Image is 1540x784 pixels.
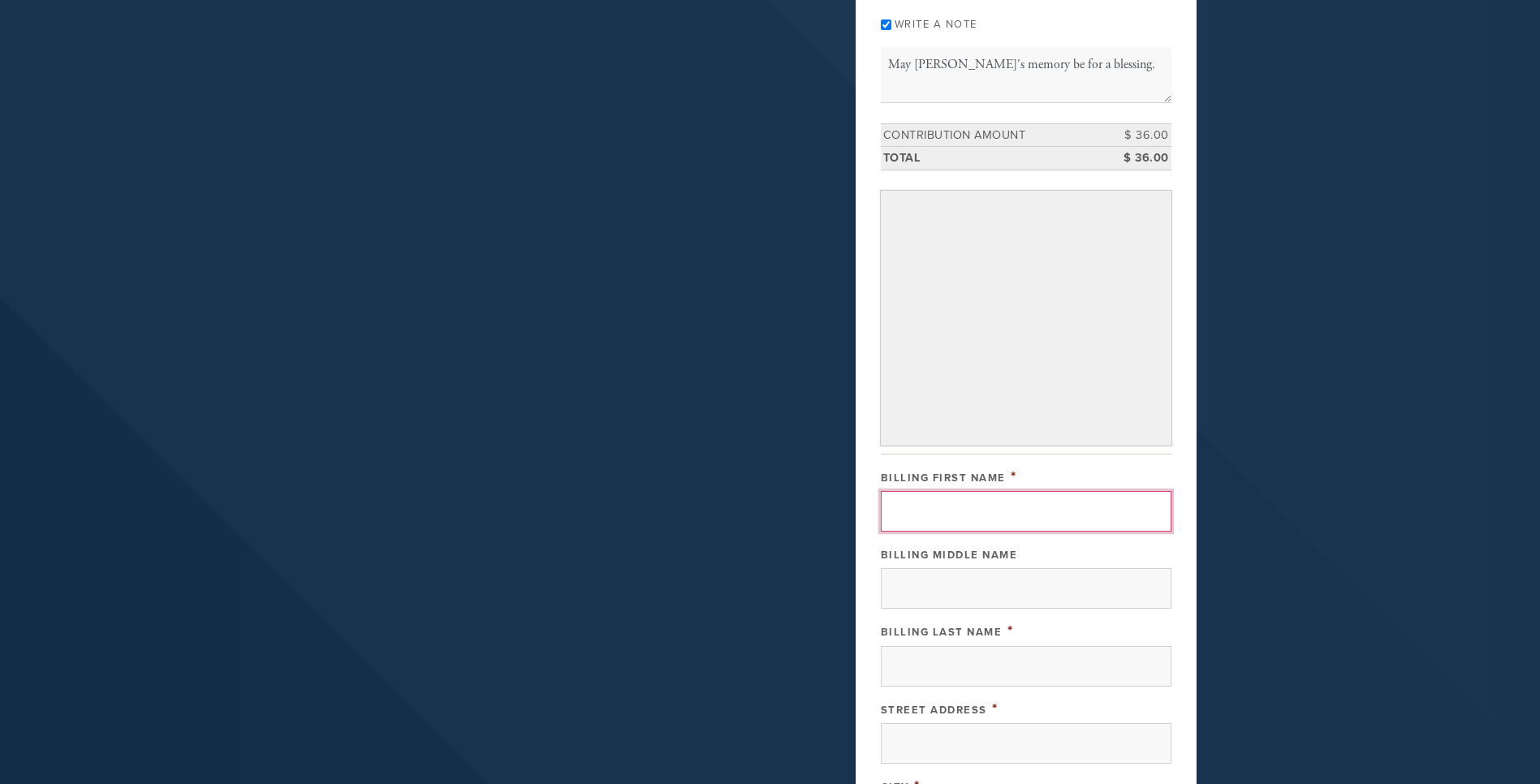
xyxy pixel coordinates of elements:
[881,147,1098,170] td: Total
[1098,123,1171,147] td: $ 36.00
[992,700,999,717] span: This field is required.
[1007,622,1014,640] span: This field is required.
[1011,467,1017,485] span: This field is required.
[1098,147,1171,170] td: $ 36.00
[881,472,1006,485] label: Billing First Name
[881,123,1098,147] td: Contribution Amount
[881,549,1018,562] label: Billing Middle Name
[881,704,987,717] label: Street Address
[884,194,1168,442] iframe: Secure payment input frame
[881,626,1003,639] label: Billing Last Name
[895,18,977,31] label: Write a note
